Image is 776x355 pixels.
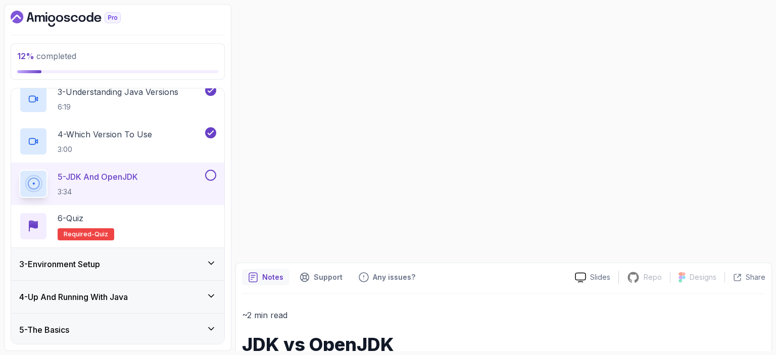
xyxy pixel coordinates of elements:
p: 3:34 [58,187,138,197]
button: 4-Which Version To Use3:00 [19,127,216,156]
button: 3-Environment Setup [11,248,224,280]
span: 12 % [17,51,34,61]
p: Share [746,272,765,282]
button: notes button [242,269,289,285]
h3: 3 - Environment Setup [19,258,100,270]
button: 6-QuizRequired-quiz [19,212,216,240]
h3: 5 - The Basics [19,324,69,336]
p: 5 - JDK And OpenJDK [58,171,138,183]
p: 4 - Which Version To Use [58,128,152,140]
p: Designs [690,272,716,282]
button: 3-Understanding Java Versions6:19 [19,85,216,113]
p: 6:19 [58,102,178,112]
p: 3 - Understanding Java Versions [58,86,178,98]
p: Support [314,272,343,282]
button: Share [724,272,765,282]
p: Slides [590,272,610,282]
button: Feedback button [353,269,421,285]
span: completed [17,51,76,61]
p: Repo [644,272,662,282]
h3: 4 - Up And Running With Java [19,291,128,303]
p: 6 - Quiz [58,212,83,224]
p: 3:00 [58,144,152,155]
p: Any issues? [373,272,415,282]
button: 4-Up And Running With Java [11,281,224,313]
button: 5-The Basics [11,314,224,346]
a: Slides [567,272,618,283]
a: Dashboard [11,11,144,27]
span: quiz [94,230,108,238]
p: ~2 min read [242,308,765,322]
h1: JDK vs OpenJDK [242,334,765,354]
button: 5-JDK And OpenJDK3:34 [19,170,216,198]
button: Support button [294,269,349,285]
span: Required- [64,230,94,238]
p: Notes [262,272,283,282]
